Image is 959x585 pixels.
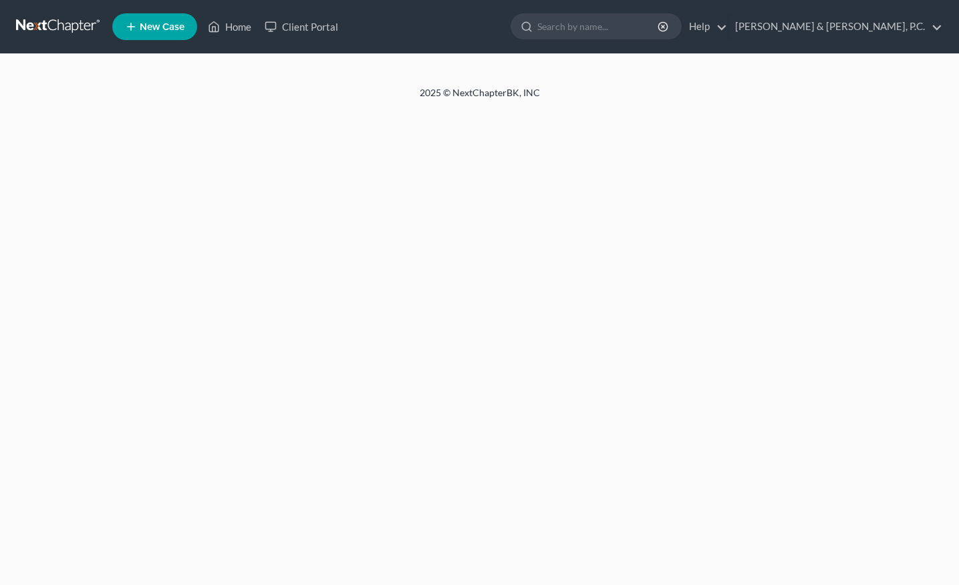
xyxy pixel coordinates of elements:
[99,86,861,110] div: 2025 © NextChapterBK, INC
[140,22,184,32] span: New Case
[728,15,942,39] a: [PERSON_NAME] & [PERSON_NAME], P.C.
[537,14,660,39] input: Search by name...
[682,15,727,39] a: Help
[258,15,345,39] a: Client Portal
[201,15,258,39] a: Home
